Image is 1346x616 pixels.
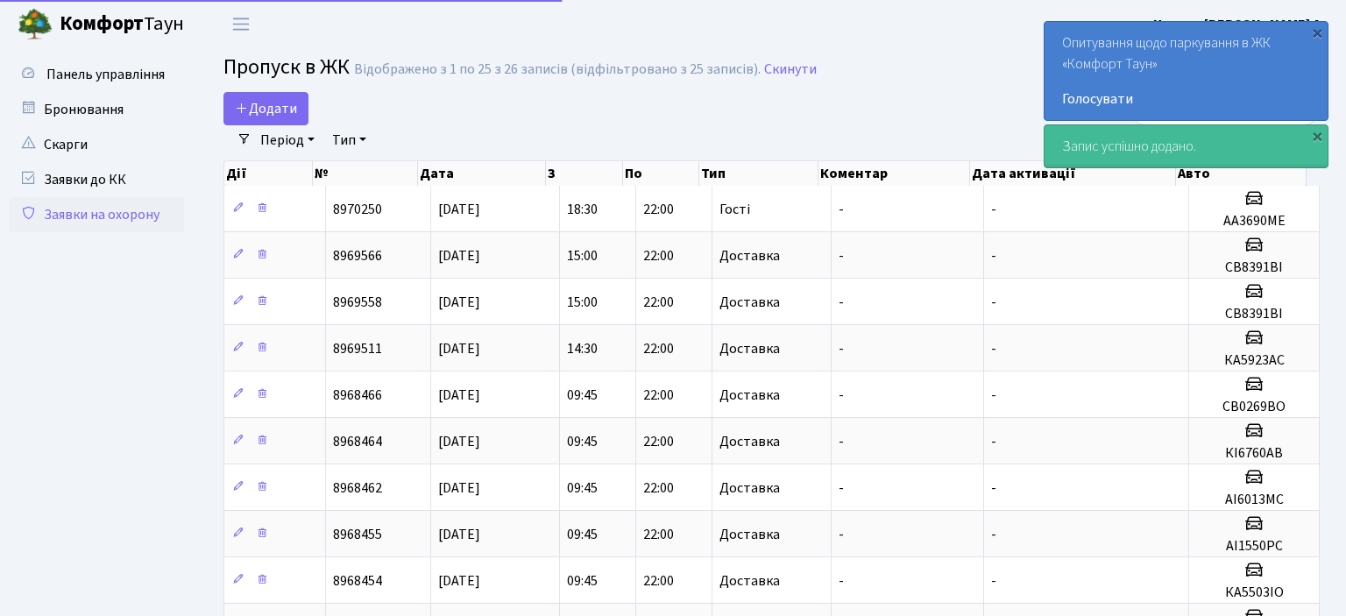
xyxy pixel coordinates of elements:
[9,197,184,232] a: Заявки на охорону
[719,342,780,356] span: Доставка
[546,161,622,186] th: З
[438,293,480,312] span: [DATE]
[567,478,598,498] span: 09:45
[1308,24,1326,41] div: ×
[991,339,996,358] span: -
[719,388,780,402] span: Доставка
[643,525,674,544] span: 22:00
[1062,89,1310,110] a: Голосувати
[818,161,971,186] th: Коментар
[333,339,382,358] span: 8969511
[567,386,598,405] span: 09:45
[60,10,184,39] span: Таун
[438,525,480,544] span: [DATE]
[224,161,313,186] th: Дії
[333,432,382,451] span: 8968464
[418,161,547,186] th: Дата
[438,200,480,219] span: [DATE]
[839,525,844,544] span: -
[839,293,844,312] span: -
[567,293,598,312] span: 15:00
[1196,352,1312,369] h5: КА5923АС
[839,478,844,498] span: -
[253,125,322,155] a: Період
[1153,15,1325,34] b: Цитрус [PERSON_NAME] А.
[991,525,996,544] span: -
[839,386,844,405] span: -
[1196,492,1312,508] h5: АІ6013МС
[991,432,996,451] span: -
[1308,127,1326,145] div: ×
[643,571,674,591] span: 22:00
[839,200,844,219] span: -
[325,125,373,155] a: Тип
[9,92,184,127] a: Бронювання
[839,246,844,266] span: -
[643,478,674,498] span: 22:00
[567,525,598,544] span: 09:45
[235,99,297,118] span: Додати
[60,10,144,38] b: Комфорт
[1176,161,1307,186] th: Авто
[354,61,761,78] div: Відображено з 1 по 25 з 26 записів (відфільтровано з 25 записів).
[991,200,996,219] span: -
[567,432,598,451] span: 09:45
[719,202,750,216] span: Гості
[991,478,996,498] span: -
[567,246,598,266] span: 15:00
[719,527,780,542] span: Доставка
[438,571,480,591] span: [DATE]
[219,10,263,39] button: Переключити навігацію
[1196,259,1312,276] h5: CB8391BI
[1196,399,1312,415] h5: СВ0269ВО
[333,200,382,219] span: 8970250
[643,200,674,219] span: 22:00
[223,52,350,82] span: Пропуск в ЖК
[9,127,184,162] a: Скарги
[18,7,53,42] img: logo.png
[438,432,480,451] span: [DATE]
[643,432,674,451] span: 22:00
[1153,14,1325,35] a: Цитрус [PERSON_NAME] А.
[333,293,382,312] span: 8969558
[623,161,699,186] th: По
[567,339,598,358] span: 14:30
[223,92,308,125] a: Додати
[1196,445,1312,462] h5: КІ6760АВ
[1196,306,1312,322] h5: СВ8391ВІ
[333,246,382,266] span: 8969566
[438,386,480,405] span: [DATE]
[839,571,844,591] span: -
[643,386,674,405] span: 22:00
[839,339,844,358] span: -
[1196,213,1312,230] h5: AA3690ME
[991,386,996,405] span: -
[567,200,598,219] span: 18:30
[991,293,996,312] span: -
[719,435,780,449] span: Доставка
[333,571,382,591] span: 8968454
[1196,584,1312,601] h5: КА5503ІО
[970,161,1175,186] th: Дата активації
[719,249,780,263] span: Доставка
[643,339,674,358] span: 22:00
[719,574,780,588] span: Доставка
[333,525,382,544] span: 8968455
[719,295,780,309] span: Доставка
[991,571,996,591] span: -
[46,65,165,84] span: Панель управління
[1045,125,1328,167] div: Запис успішно додано.
[438,246,480,266] span: [DATE]
[333,386,382,405] span: 8968466
[719,481,780,495] span: Доставка
[1045,22,1328,120] div: Опитування щодо паркування в ЖК «Комфорт Таун»
[567,571,598,591] span: 09:45
[313,161,418,186] th: №
[9,57,184,92] a: Панель управління
[643,246,674,266] span: 22:00
[9,162,184,197] a: Заявки до КК
[438,339,480,358] span: [DATE]
[643,293,674,312] span: 22:00
[764,61,817,78] a: Скинути
[699,161,818,186] th: Тип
